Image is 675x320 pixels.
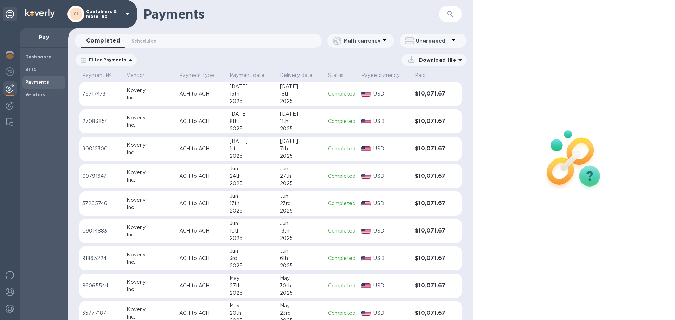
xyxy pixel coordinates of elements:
[280,138,322,145] div: [DATE]
[179,255,224,262] p: ACH to ACH
[179,309,224,317] p: ACH to ACH
[361,311,371,316] img: USD
[127,72,154,79] span: Vendor
[127,224,173,231] div: Koverly
[280,289,322,297] div: 2025
[280,262,322,269] div: 2025
[361,72,400,79] p: Payee currency
[280,200,322,207] div: 23rd
[82,200,121,207] p: 37265746
[179,72,214,79] p: Payment type
[230,110,274,118] div: [DATE]
[280,165,322,172] div: Jun
[361,201,371,206] img: USD
[25,92,46,97] b: Vendors
[82,72,121,79] span: Payment №
[280,192,322,200] div: Jun
[280,145,322,152] div: 7th
[373,118,409,125] p: USD
[73,11,78,17] b: CI
[280,180,322,187] div: 2025
[280,152,322,160] div: 2025
[328,118,356,125] p: Completed
[131,37,157,45] span: Scheduled
[230,98,274,105] div: 2025
[230,247,274,255] div: Jun
[280,125,322,132] div: 2025
[230,220,274,227] div: Jun
[82,309,121,317] p: 35777187
[230,200,274,207] div: 17th
[280,282,322,289] div: 30th
[361,92,371,97] img: USD
[415,118,447,125] h3: $10,071.67
[230,125,274,132] div: 2025
[230,282,274,289] div: 27th
[361,119,371,124] img: USD
[230,255,274,262] div: 3rd
[415,145,447,152] h3: $10,071.67
[280,235,322,242] div: 2025
[361,256,371,261] img: USD
[82,255,121,262] p: 91865224
[280,83,322,90] div: [DATE]
[280,72,313,79] p: Delivery date
[82,172,121,180] p: 09791647
[230,72,265,79] p: Payment date
[415,72,435,79] span: Paid
[82,145,121,152] p: 90012300
[82,90,121,98] p: 75717473
[143,7,398,21] h1: Payments
[25,79,49,85] b: Payments
[280,247,322,255] div: Jun
[25,67,36,72] b: Bills
[127,122,173,129] div: Inc.
[179,227,224,235] p: ACH to ACH
[280,98,322,105] div: 2025
[230,207,274,215] div: 2025
[415,255,447,262] h3: $10,071.67
[280,220,322,227] div: Jun
[86,9,121,19] p: Containers & more inc
[179,118,224,125] p: ACH to ACH
[361,229,371,234] img: USD
[230,72,274,79] span: Payment date
[230,165,274,172] div: Jun
[25,54,52,59] b: Dashboard
[127,94,173,102] div: Inc.
[127,251,173,259] div: Koverly
[3,7,17,21] div: Unpin categories
[230,192,274,200] div: Jun
[230,138,274,145] div: [DATE]
[179,145,224,152] p: ACH to ACH
[230,90,274,98] div: 15th
[280,118,322,125] div: 11th
[415,173,447,179] h3: $10,071.67
[373,227,409,235] p: USD
[361,283,371,288] img: USD
[328,282,356,289] p: Completed
[280,309,322,317] div: 23rd
[82,72,111,79] p: Payment №
[328,309,356,317] p: Completed
[230,309,274,317] div: 20th
[328,200,356,207] p: Completed
[179,72,224,79] span: Payment type
[373,145,409,152] p: USD
[230,180,274,187] div: 2025
[415,72,426,79] p: Paid
[343,37,380,44] p: Multi currency
[328,172,356,180] p: Completed
[373,90,409,98] p: USD
[280,302,322,309] div: May
[82,118,121,125] p: 27083854
[328,72,353,79] span: Status
[328,72,344,79] p: Status
[280,207,322,215] div: 2025
[127,142,173,149] div: Koverly
[25,9,55,18] img: Logo
[6,67,14,76] img: Foreign exchange
[179,90,224,98] p: ACH to ACH
[127,87,173,94] div: Koverly
[25,34,63,41] p: Pay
